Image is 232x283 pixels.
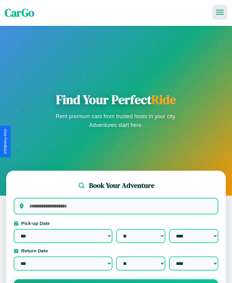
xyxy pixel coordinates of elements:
span: Ride [151,91,176,108]
h2: Book Your Adventure [89,181,154,190]
p: Rent premium cars from trusted hosts in your city. Adventures start here. [54,112,178,129]
div: Give Feedback [3,129,7,154]
h1: Find Your Perfect [54,92,178,107]
label: Return Date [14,248,218,253]
label: Pick-up Date [14,221,218,226]
span: CarGo [5,5,34,20]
